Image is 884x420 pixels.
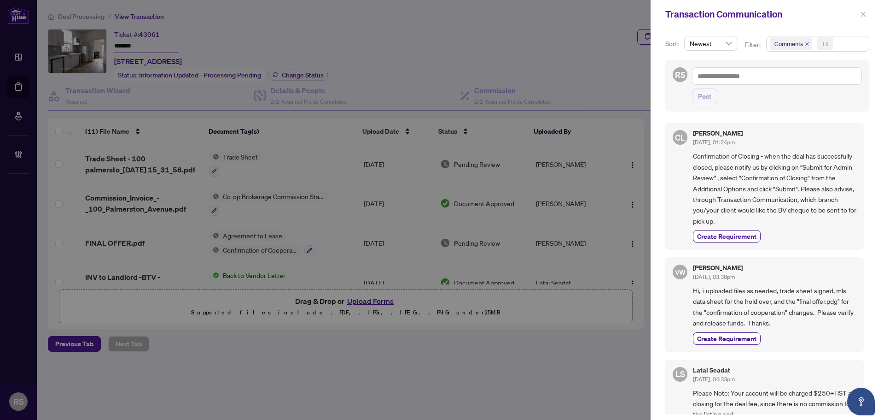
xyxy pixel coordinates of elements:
div: +1 [821,39,829,48]
span: [DATE], 03:38pm [693,273,735,280]
div: Transaction Communication [665,7,857,21]
span: close [805,41,809,46]
span: Confirmation of Closing - when the deal has successfully closed, please notify us by clicking on ... [693,151,856,226]
p: Sort: [665,39,680,49]
span: Please Note: Your account will be charged $250+HST at closing for the deal fee, since there is no... [693,388,856,420]
span: RS [675,68,686,81]
span: Comments [770,37,812,50]
h5: Latai Seadat [693,367,735,373]
button: Post [692,89,717,104]
span: Create Requirement [697,231,756,241]
span: Newest [690,36,732,50]
button: Create Requirement [693,230,761,243]
span: Create Requirement [697,334,756,343]
button: Open asap [847,388,875,415]
span: Comments [774,39,803,48]
span: LS [675,367,685,380]
h5: [PERSON_NAME] [693,265,743,271]
span: VW [675,266,686,277]
p: Filter: [744,40,762,50]
span: CL [675,131,685,144]
h5: [PERSON_NAME] [693,130,743,136]
span: [DATE], 04:33pm [693,376,735,383]
span: Hi, i uploaded files as needed, trade sheet signed, mls data sheet for the hold over, and the "fi... [693,285,856,329]
button: Create Requirement [693,332,761,345]
span: [DATE], 01:24pm [693,139,735,146]
span: close [860,11,867,18]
